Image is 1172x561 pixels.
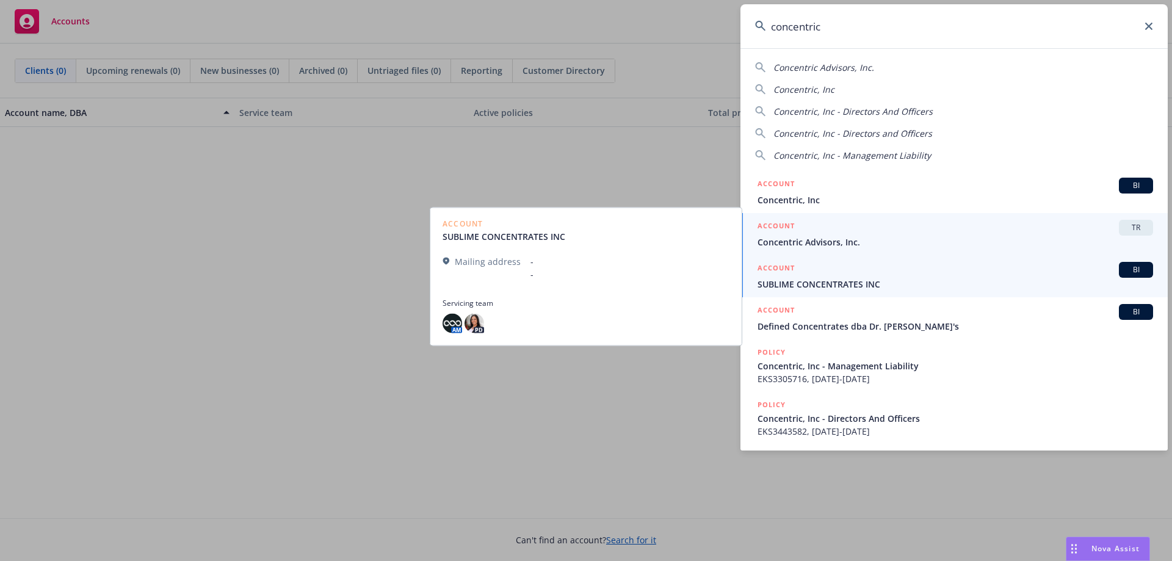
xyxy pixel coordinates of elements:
a: POLICYConcentric, Inc - Directors And OfficersEKS3443582, [DATE]-[DATE] [740,392,1168,444]
span: Defined Concentrates dba Dr. [PERSON_NAME]'s [758,320,1153,333]
a: ACCOUNTBISUBLIME CONCENTRATES INC [740,255,1168,297]
a: POLICYConcentric, Inc - Management LiabilityEKS3305716, [DATE]-[DATE] [740,339,1168,392]
a: ACCOUNTBIConcentric, Inc [740,171,1168,213]
h5: ACCOUNT [758,178,795,192]
h5: POLICY [758,346,786,358]
span: BI [1124,180,1148,191]
span: EKS3443582, [DATE]-[DATE] [758,425,1153,438]
span: Concentric Advisors, Inc. [773,62,874,73]
h5: ACCOUNT [758,304,795,319]
a: ACCOUNTBIDefined Concentrates dba Dr. [PERSON_NAME]'s [740,297,1168,339]
span: BI [1124,264,1148,275]
span: Concentric, Inc - Directors and Officers [773,128,932,139]
span: Concentric, Inc - Directors And Officers [773,106,933,117]
span: SUBLIME CONCENTRATES INC [758,278,1153,291]
span: Concentric, Inc - Management Liability [773,150,931,161]
h5: ACCOUNT [758,262,795,277]
h5: POLICY [758,399,786,411]
span: Concentric, Inc - Management Liability [758,360,1153,372]
a: ACCOUNTTRConcentric Advisors, Inc. [740,213,1168,255]
span: BI [1124,306,1148,317]
input: Search... [740,4,1168,48]
span: Concentric, Inc [773,84,834,95]
span: EKS3305716, [DATE]-[DATE] [758,372,1153,385]
span: TR [1124,222,1148,233]
h5: ACCOUNT [758,220,795,234]
span: Concentric, Inc - Directors And Officers [758,412,1153,425]
span: Concentric Advisors, Inc. [758,236,1153,248]
button: Nova Assist [1066,537,1150,561]
span: Concentric, Inc [758,194,1153,206]
div: Drag to move [1066,537,1082,560]
span: Nova Assist [1091,543,1140,554]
